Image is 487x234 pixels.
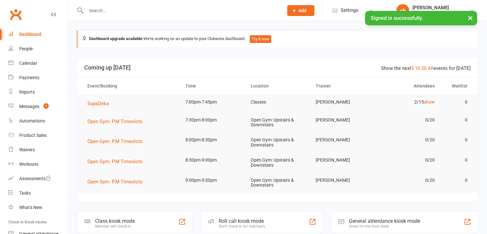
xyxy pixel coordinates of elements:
[82,78,180,94] th: Event/Booking
[8,114,68,128] a: Automations
[19,176,51,181] div: Assessments
[19,205,42,210] div: What's New
[87,119,142,124] span: Open Gym: P.M Timeslots
[8,143,68,157] a: Waivers
[219,224,265,229] div: Staff check-in for members
[250,35,271,43] button: Try it now
[8,171,68,186] a: Assessments
[8,56,68,71] a: Calendar
[245,173,310,193] td: Open Gym: Upstairs & Downstairs
[245,132,310,153] td: Open Gym: Upstairs & Downstairs
[95,224,135,229] div: Member self check-in
[8,42,68,56] a: People
[180,78,245,94] th: Time
[180,113,245,128] td: 7:30pm-8:00pm
[8,128,68,143] a: Product Sales
[8,27,68,42] a: Dashboard
[19,89,35,95] div: Reports
[77,30,478,48] div: We're working on an update to your Clubworx dashboard.
[396,4,409,17] div: ck
[441,95,473,110] td: 0
[310,113,375,128] td: [PERSON_NAME]
[19,190,31,196] div: Tasks
[310,173,375,188] td: [PERSON_NAME]
[180,173,245,188] td: 9:00pm-9:30pm
[87,159,142,164] span: Open Gym: P.M Timeslots
[180,95,245,110] td: 7:00pm-7:45pm
[441,173,473,188] td: 0
[441,132,473,147] td: 0
[310,132,375,147] td: [PERSON_NAME]
[441,78,473,94] th: Waitlist
[19,75,39,80] div: Payments
[19,104,39,109] div: Messages
[19,118,45,123] div: Automations
[95,218,135,224] div: Class kiosk mode
[245,113,310,133] td: Open Gym: Upstairs & Downstairs
[341,3,358,18] span: Settings
[375,95,441,110] td: 2/15
[87,158,147,165] button: Open Gym: P.M Timeslots
[8,85,68,99] a: Reports
[87,179,142,185] span: Open Gym: P.M Timeslots
[375,153,441,168] td: 0/20
[375,113,441,128] td: 0/20
[375,132,441,147] td: 0/20
[84,64,471,71] h3: Coming up [DATE]
[180,153,245,168] td: 8:30pm-9:00pm
[87,101,109,106] span: SupaDeka
[219,218,265,224] div: Roll call kiosk mode
[8,71,68,85] a: Payments
[375,78,441,94] th: Attendees
[87,100,113,107] button: SupaDeka
[245,78,310,94] th: Location
[310,95,375,110] td: [PERSON_NAME]
[44,103,49,109] span: 1
[412,5,469,11] div: [PERSON_NAME]
[19,32,41,37] div: Dashboard
[19,133,47,138] div: Product Sales
[8,99,68,114] a: Messages 1
[87,178,147,186] button: Open Gym: P.M Timeslots
[8,186,68,200] a: Tasks
[441,113,473,128] td: 0
[298,8,306,13] span: Add
[349,218,420,224] div: General attendance kiosk mode
[87,138,142,144] span: Open Gym: P.M Timeslots
[89,36,143,41] strong: Dashboard upgrade available:
[424,99,435,104] a: show
[8,157,68,171] a: Workouts
[310,78,375,94] th: Trainer
[245,95,310,110] td: Classes
[19,61,37,66] div: Calendar
[84,6,279,15] input: Search...
[19,46,33,51] div: People
[310,153,375,168] td: [PERSON_NAME]
[19,147,35,152] div: Waivers
[245,153,310,173] td: Open Gym: Upstairs & Downstairs
[441,153,473,168] td: 0
[287,5,314,16] button: Add
[8,200,68,215] a: What's New
[375,173,441,188] td: 0/20
[87,138,147,145] button: Open Gym: P.M Timeslots
[87,118,147,125] button: Open Gym: P.M Timeslots
[349,224,420,229] div: Great for the front desk
[19,162,38,167] div: Workouts
[8,6,24,22] a: Clubworx
[180,132,245,147] td: 8:00pm-8:30pm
